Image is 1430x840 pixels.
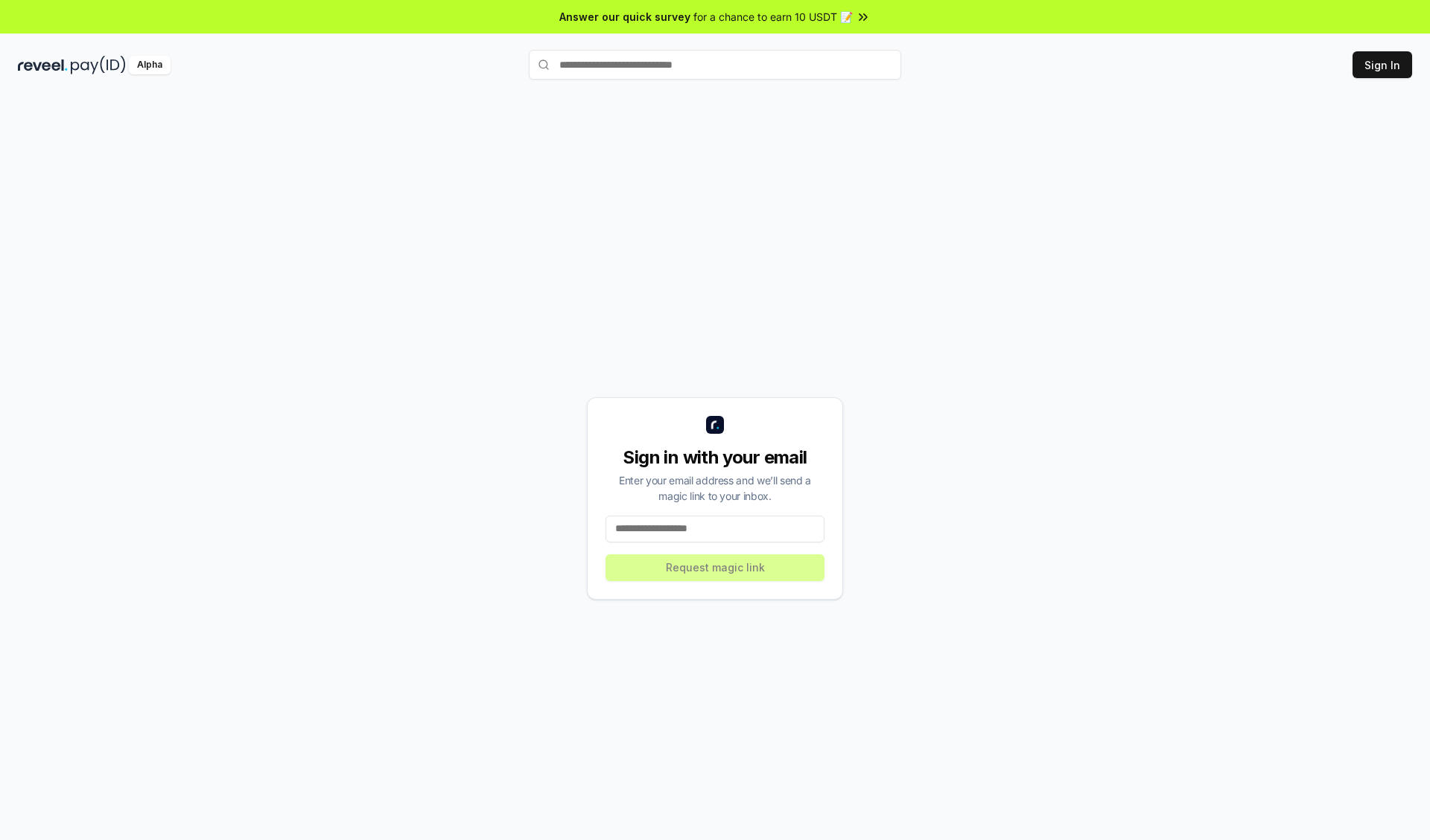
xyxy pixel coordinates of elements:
div: Sign in with your email [606,446,824,469]
img: reveel_dark [18,56,68,74]
img: logo_small [706,416,724,434]
span: Answer our quick survey [559,9,690,25]
button: Sign In [1353,51,1412,78]
div: Alpha [129,56,171,74]
div: Enter your email address and we’ll send a magic link to your inbox. [606,472,824,504]
img: pay_id [71,56,126,74]
span: for a chance to earn 10 USDT 📝 [693,9,853,25]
